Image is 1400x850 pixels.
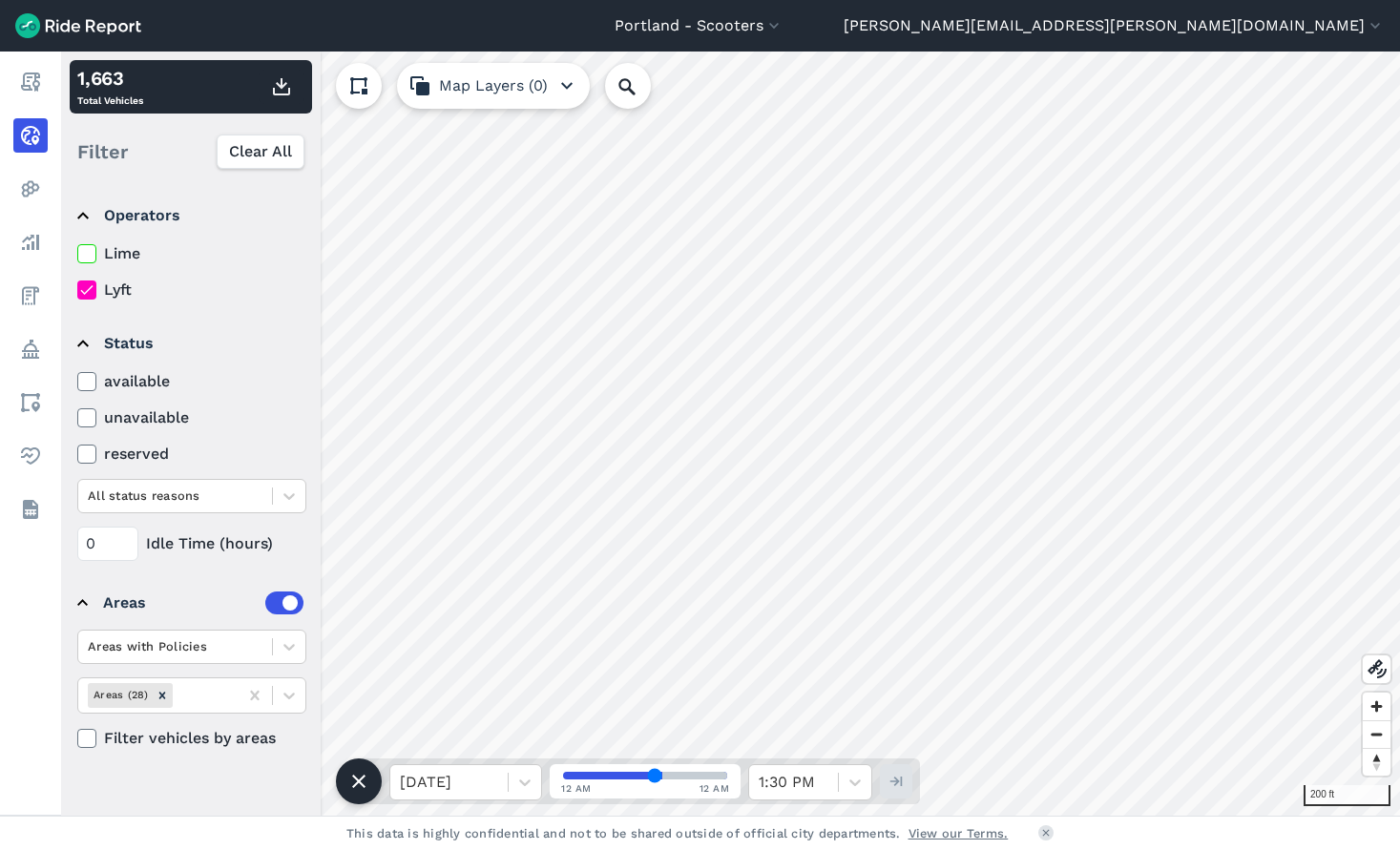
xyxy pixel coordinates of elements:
[1363,693,1390,720] button: Zoom in
[909,824,1009,842] a: View our Terms.
[77,64,143,110] div: Total Vehicles
[13,118,48,153] a: Realtime
[13,279,48,313] a: Fees
[77,242,306,265] label: Lime
[77,576,303,630] summary: Areas
[1304,785,1390,806] div: 200 ft
[13,225,48,259] a: Analyze
[13,65,48,99] a: Report
[77,443,306,466] label: reserved
[13,439,48,473] a: Health
[77,189,303,242] summary: Operators
[15,13,141,38] img: Ride Report
[77,317,303,370] summary: Status
[77,64,143,93] div: 1,663
[88,683,152,707] div: Areas (28)
[13,332,48,366] a: Policy
[561,781,592,796] span: 12 AM
[13,385,48,420] a: Areas
[70,122,312,181] div: Filter
[1363,720,1390,748] button: Zoom out
[397,63,590,109] button: Map Layers (0)
[103,591,303,614] div: Areas
[77,527,306,561] div: Idle Time (hours)
[152,683,173,707] div: Remove Areas (28)
[217,135,304,169] button: Clear All
[77,727,306,750] label: Filter vehicles by areas
[1363,748,1390,776] button: Reset bearing to north
[229,140,292,163] span: Clear All
[700,781,730,796] span: 12 AM
[77,279,306,301] label: Lyft
[77,370,306,393] label: available
[605,63,681,109] input: Search Location or Vehicles
[844,14,1385,37] button: [PERSON_NAME][EMAIL_ADDRESS][PERSON_NAME][DOMAIN_NAME]
[77,406,306,429] label: unavailable
[13,172,48,206] a: Heatmaps
[615,14,784,37] button: Portland - Scooters
[61,52,1400,816] canvas: Map
[13,492,48,527] a: Datasets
